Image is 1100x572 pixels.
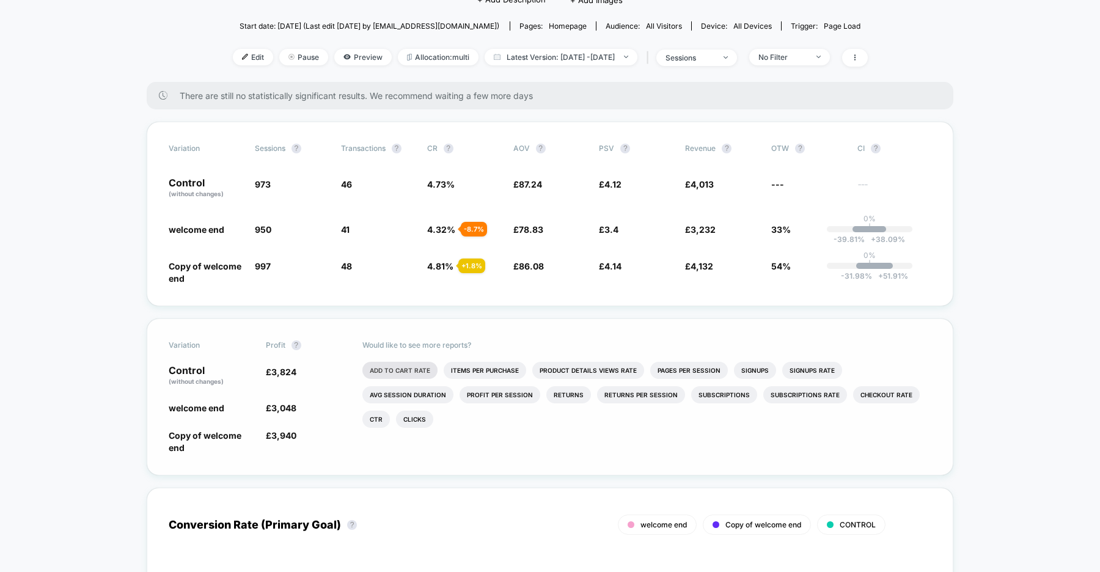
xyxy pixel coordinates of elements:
[271,403,296,413] span: 3,048
[288,54,295,60] img: end
[169,340,236,350] span: Variation
[734,362,776,379] li: Signups
[650,362,728,379] li: Pages Per Session
[240,21,499,31] span: Start date: [DATE] (Last edit [DATE] by [EMAIL_ADDRESS][DOMAIN_NAME])
[604,224,618,235] span: 3.4
[255,179,271,189] span: 973
[398,49,479,65] span: Allocation: multi
[255,261,271,271] span: 997
[341,224,350,235] span: 41
[513,144,530,153] span: AOV
[341,144,386,153] span: Transactions
[691,21,781,31] span: Device:
[169,430,241,453] span: Copy of welcome end
[771,179,784,189] span: ---
[427,261,453,271] span: 4.81 %
[834,235,865,244] span: -39.81 %
[407,54,412,61] img: rebalance
[791,21,860,31] div: Trigger:
[169,178,243,199] p: Control
[620,144,630,153] button: ?
[546,386,591,403] li: Returns
[725,520,801,529] span: Copy of welcome end
[242,54,248,60] img: edit
[279,49,328,65] span: Pause
[691,224,716,235] span: 3,232
[691,386,757,403] li: Subscriptions
[169,190,224,197] span: (without changes)
[640,520,687,529] span: welcome end
[771,224,791,235] span: 33%
[291,144,301,153] button: ?
[795,144,805,153] button: ?
[646,21,682,31] span: All Visitors
[513,261,544,271] span: £
[362,340,931,350] p: Would like to see more reports?
[864,251,876,260] p: 0%
[460,386,540,403] li: Profit Per Session
[532,362,644,379] li: Product Details Views Rate
[519,224,543,235] span: 78.83
[685,224,716,235] span: £
[362,386,453,403] li: Avg Session Duration
[169,144,236,153] span: Variation
[169,224,224,235] span: welcome end
[733,21,772,31] span: all devices
[871,235,876,244] span: +
[599,144,614,153] span: PSV
[255,144,285,153] span: Sessions
[271,430,296,441] span: 3,940
[599,179,621,189] span: £
[255,224,271,235] span: 950
[597,386,685,403] li: Returns Per Session
[722,144,732,153] button: ?
[427,224,455,235] span: 4.32 %
[872,271,908,280] span: 51.91 %
[685,144,716,153] span: Revenue
[334,49,392,65] span: Preview
[763,386,847,403] li: Subscriptions Rate
[868,223,871,232] p: |
[444,144,453,153] button: ?
[599,224,618,235] span: £
[853,386,920,403] li: Checkout Rate
[461,222,487,237] div: - 8.7 %
[758,53,807,62] div: No Filter
[271,367,296,377] span: 3,824
[519,261,544,271] span: 86.08
[362,411,390,428] li: Ctr
[266,340,285,350] span: Profit
[724,56,728,59] img: end
[840,520,876,529] span: CONTROL
[643,49,656,67] span: |
[816,56,821,58] img: end
[841,271,872,280] span: -31.98 %
[868,260,871,269] p: |
[341,179,352,189] span: 46
[169,261,241,284] span: Copy of welcome end
[691,261,713,271] span: 4,132
[691,179,714,189] span: 4,013
[494,54,501,60] img: calendar
[665,53,714,62] div: sessions
[169,365,254,386] p: Control
[392,144,402,153] button: ?
[266,403,296,413] span: £
[771,144,838,153] span: OTW
[606,21,682,31] div: Audience:
[485,49,637,65] span: Latest Version: [DATE] - [DATE]
[180,90,929,101] span: There are still no statistically significant results. We recommend waiting a few more days
[266,367,296,377] span: £
[549,21,587,31] span: homepage
[604,261,621,271] span: 4.14
[427,179,455,189] span: 4.73 %
[347,520,357,530] button: ?
[427,144,438,153] span: CR
[857,181,931,199] span: ---
[519,21,587,31] div: Pages:
[362,362,438,379] li: Add To Cart Rate
[685,261,713,271] span: £
[782,362,842,379] li: Signups Rate
[513,179,542,189] span: £
[771,261,791,271] span: 54%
